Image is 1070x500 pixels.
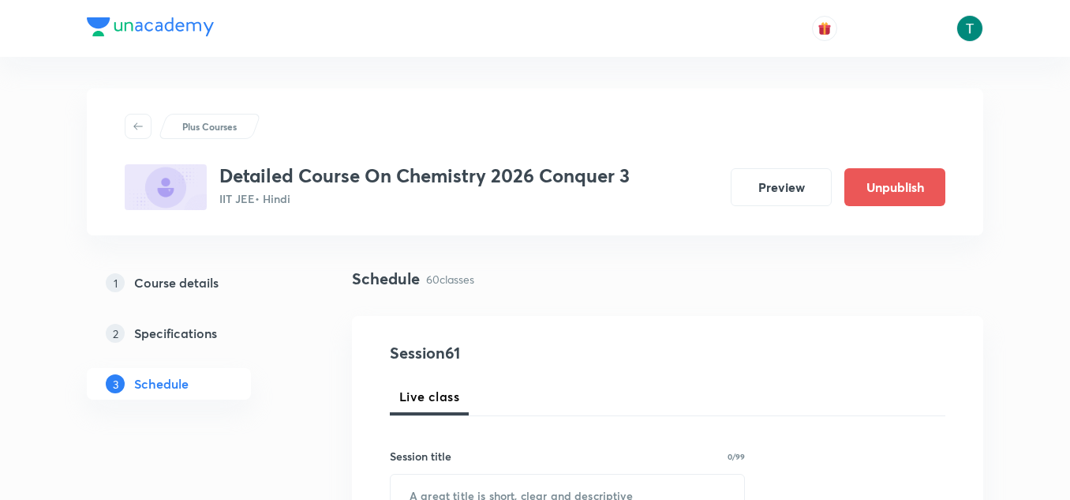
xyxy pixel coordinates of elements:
[106,273,125,292] p: 1
[812,16,837,41] button: avatar
[87,267,301,299] a: 1Course details
[817,21,832,36] img: avatar
[219,190,630,207] p: IIT JEE • Hindi
[87,17,214,40] a: Company Logo
[106,324,125,343] p: 2
[390,341,678,365] h4: Session 61
[125,164,207,210] img: E05E2E08-4C19-42B4-BC18-D331A18FEE88_plus.png
[134,273,219,292] h5: Course details
[352,267,420,291] h4: Schedule
[106,374,125,393] p: 3
[426,271,474,288] p: 60 classes
[219,164,630,187] h3: Detailed Course On Chemistry 2026 Conquer 3
[87,17,214,36] img: Company Logo
[134,324,217,343] h5: Specifications
[731,168,832,206] button: Preview
[844,168,945,206] button: Unpublish
[182,119,237,133] p: Plus Courses
[390,448,451,464] h6: Session title
[399,387,459,406] span: Live class
[134,374,189,393] h5: Schedule
[87,318,301,349] a: 2Specifications
[956,15,983,42] img: Tajvendra Singh
[728,453,745,461] p: 0/99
